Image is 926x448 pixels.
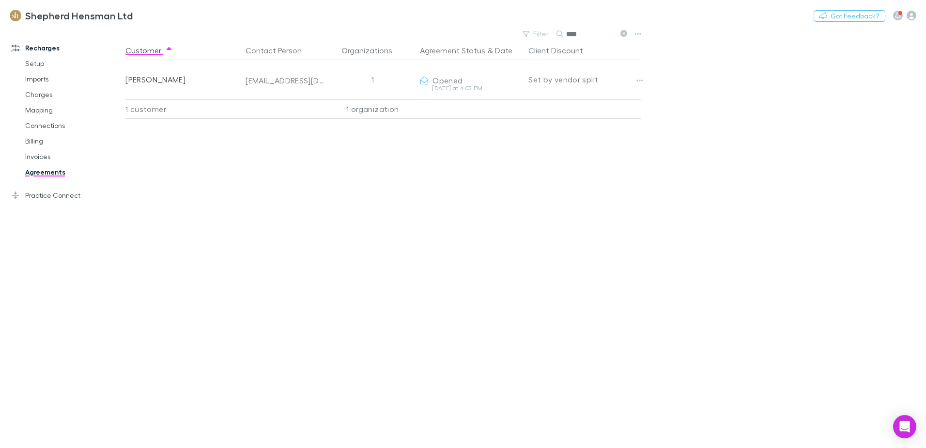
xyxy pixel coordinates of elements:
[246,41,313,60] button: Contact Person
[341,41,404,60] button: Organizations
[10,10,21,21] img: Shepherd Hensman Ltd's Logo
[25,10,133,21] h3: Shepherd Hensman Ltd
[420,41,485,60] button: Agreement Status
[420,41,521,60] div: &
[528,60,641,99] div: Set by vendor split
[329,99,416,119] div: 1 organization
[432,76,463,85] span: Opened
[15,56,131,71] a: Setup
[814,10,885,22] button: Got Feedback?
[246,76,325,85] div: [EMAIL_ADDRESS][DOMAIN_NAME]
[15,71,131,87] a: Imports
[125,41,173,60] button: Customer
[420,85,521,91] div: [DATE] at 4:03 PM
[495,41,512,60] button: Date
[125,99,242,119] div: 1 customer
[4,4,139,27] a: Shepherd Hensman Ltd
[518,28,555,40] button: Filter
[15,149,131,164] a: Invoices
[528,41,595,60] button: Client Discount
[2,40,131,56] a: Recharges
[15,118,131,133] a: Connections
[329,60,416,99] div: 1
[15,164,131,180] a: Agreements
[893,415,916,438] div: Open Intercom Messenger
[15,133,131,149] a: Billing
[125,60,238,99] div: [PERSON_NAME]
[15,87,131,102] a: Charges
[2,188,131,203] a: Practice Connect
[15,102,131,118] a: Mapping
